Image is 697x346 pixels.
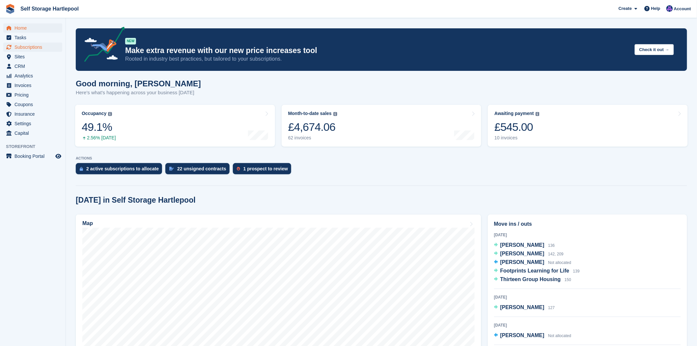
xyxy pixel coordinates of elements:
[494,258,572,267] a: [PERSON_NAME] Not allocated
[14,52,54,61] span: Sites
[494,220,681,228] h2: Move ins / outs
[6,143,66,150] span: Storefront
[76,156,687,160] p: ACTIONS
[500,268,570,274] span: Footprints Learning for Life
[14,81,54,90] span: Invoices
[494,111,534,116] div: Awaiting payment
[14,152,54,161] span: Booking Portal
[75,105,275,147] a: Occupancy 49.1% 2.56% [DATE]
[14,119,54,128] span: Settings
[54,152,62,160] a: Preview store
[548,333,571,338] span: Not allocated
[14,71,54,80] span: Analytics
[18,3,81,14] a: Self Storage Hartlepool
[3,152,62,161] a: menu
[76,196,196,205] h2: [DATE] in Self Storage Hartlepool
[76,163,165,178] a: 2 active subscriptions to allocate
[494,120,540,134] div: £545.00
[288,120,337,134] div: £4,674.06
[177,166,226,171] div: 22 unsigned contracts
[3,119,62,128] a: menu
[288,111,332,116] div: Month-to-date sales
[494,232,681,238] div: [DATE]
[14,43,54,52] span: Subscriptions
[3,100,62,109] a: menu
[3,90,62,100] a: menu
[14,62,54,71] span: CRM
[494,267,580,275] a: Footprints Learning for Life 139
[494,322,681,328] div: [DATE]
[14,100,54,109] span: Coupons
[635,44,674,55] button: Check it out →
[500,276,561,282] span: Thirteen Group Housing
[494,135,540,141] div: 10 invoices
[500,242,544,248] span: [PERSON_NAME]
[494,294,681,300] div: [DATE]
[3,81,62,90] a: menu
[666,5,673,12] img: Sean Wood
[3,33,62,42] a: menu
[651,5,660,12] span: Help
[500,304,544,310] span: [PERSON_NAME]
[333,112,337,116] img: icon-info-grey-7440780725fd019a000dd9b08b2336e03edf1995a4989e88bcd33f0948082b44.svg
[3,43,62,52] a: menu
[82,111,106,116] div: Occupancy
[3,62,62,71] a: menu
[674,6,691,12] span: Account
[165,163,233,178] a: 22 unsigned contracts
[5,4,15,14] img: stora-icon-8386f47178a22dfd0bd8f6a31ec36ba5ce8667c1dd55bd0f319d3a0aa187defe.svg
[565,277,571,282] span: 150
[548,260,571,265] span: Not allocated
[14,90,54,100] span: Pricing
[76,79,201,88] h1: Good morning, [PERSON_NAME]
[500,259,544,265] span: [PERSON_NAME]
[548,305,555,310] span: 127
[80,167,83,171] img: active_subscription_to_allocate_icon-d502201f5373d7db506a760aba3b589e785aa758c864c3986d89f69b8ff3...
[494,275,571,284] a: Thirteen Group Housing 150
[125,38,136,44] div: NEW
[548,252,564,256] span: 142, 209
[14,33,54,42] span: Tasks
[79,27,125,64] img: price-adjustments-announcement-icon-8257ccfd72463d97f412b2fc003d46551f7dbcb40ab6d574587a9cd5c0d94...
[3,52,62,61] a: menu
[3,109,62,119] a: menu
[3,129,62,138] a: menu
[14,23,54,33] span: Home
[3,71,62,80] a: menu
[14,129,54,138] span: Capital
[494,241,555,250] a: [PERSON_NAME] 136
[500,251,544,256] span: [PERSON_NAME]
[243,166,288,171] div: 1 prospect to review
[500,332,544,338] span: [PERSON_NAME]
[494,332,572,340] a: [PERSON_NAME] Not allocated
[76,89,201,97] p: Here's what's happening across your business [DATE]
[548,243,555,248] span: 136
[536,112,540,116] img: icon-info-grey-7440780725fd019a000dd9b08b2336e03edf1995a4989e88bcd33f0948082b44.svg
[488,105,688,147] a: Awaiting payment £545.00 10 invoices
[288,135,337,141] div: 62 invoices
[573,269,580,274] span: 139
[86,166,159,171] div: 2 active subscriptions to allocate
[125,46,629,55] p: Make extra revenue with our new price increases tool
[494,303,555,312] a: [PERSON_NAME] 127
[82,220,93,226] h2: Map
[233,163,294,178] a: 1 prospect to review
[82,135,116,141] div: 2.56% [DATE]
[82,120,116,134] div: 49.1%
[3,23,62,33] a: menu
[125,55,629,63] p: Rooted in industry best practices, but tailored to your subscriptions.
[282,105,482,147] a: Month-to-date sales £4,674.06 62 invoices
[108,112,112,116] img: icon-info-grey-7440780725fd019a000dd9b08b2336e03edf1995a4989e88bcd33f0948082b44.svg
[237,167,240,171] img: prospect-51fa495bee0391a8d652442698ab0144808aea92771e9ea1ae160a38d050c398.svg
[619,5,632,12] span: Create
[169,167,174,171] img: contract_signature_icon-13c848040528278c33f63329250d36e43548de30e8caae1d1a13099fd9432cc5.svg
[14,109,54,119] span: Insurance
[494,250,564,258] a: [PERSON_NAME] 142, 209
